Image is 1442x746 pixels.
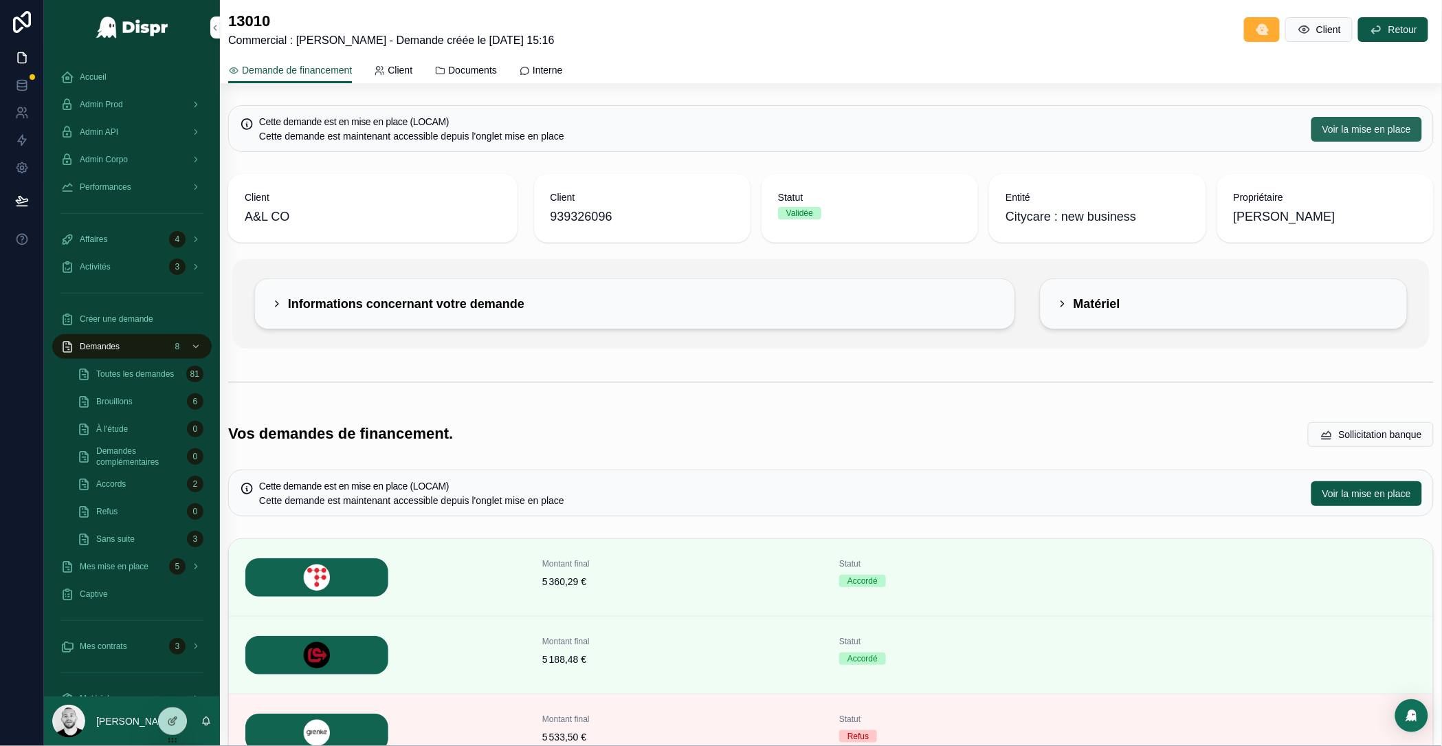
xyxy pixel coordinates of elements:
a: Affaires4 [52,227,212,252]
span: Client [1316,23,1341,36]
div: scrollable content [44,55,220,696]
span: Statut [839,714,1120,725]
a: Admin Corpo [52,147,212,172]
span: Documents [448,63,497,77]
span: Client [551,190,734,204]
span: Interne [533,63,563,77]
div: 0 [187,448,203,465]
span: Toutes les demandes [96,369,174,380]
span: Cette demande est maintenant accessible depuis l'onglet mise en place [259,495,564,506]
span: 5 533,50 € [542,730,823,744]
span: Mes mise en place [80,561,148,572]
span: [PERSON_NAME] [1234,207,1335,226]
span: Refus [96,506,118,517]
span: Entité [1006,190,1189,204]
span: Performances [80,182,131,193]
a: Mes contrats3 [52,634,212,659]
div: Cette demande est maintenant accessible depuis l'onglet mise en place [259,129,1300,143]
a: Demande de financement [228,58,352,84]
span: Matériel [80,693,109,704]
div: 81 [186,366,203,382]
span: Affaires [80,234,107,245]
span: Admin Corpo [80,154,128,165]
span: Montant final [542,636,823,647]
span: Brouillons [96,396,133,407]
a: Activités3 [52,254,212,279]
div: 3 [169,638,186,655]
span: Voir la mise en place [1322,487,1411,501]
a: Client [374,58,412,85]
span: Captive [80,589,108,600]
span: Montant final [542,558,823,569]
a: Créer une demande [52,307,212,331]
span: A&L CO [245,207,289,226]
span: Cette demande est maintenant accessible depuis l'onglet mise en place [259,131,564,142]
a: À l'étude0 [69,417,212,441]
img: App logo [96,17,169,39]
div: Refus [847,730,869,743]
button: Sollicitation banque [1308,422,1434,447]
h1: Vos demandes de financement. [228,424,453,445]
a: Admin Prod [52,92,212,117]
h5: Cette demande est en mise en place (LOCAM) [259,117,1300,127]
span: Propriétaire [1234,190,1417,204]
button: Voir la mise en place [1311,481,1422,506]
a: Accueil [52,65,212,89]
a: Captive [52,582,212,606]
a: Accords2 [69,472,212,496]
span: Admin API [80,127,118,138]
span: Statut [839,636,1120,647]
span: Mes contrats [80,641,127,652]
span: Client [388,63,412,77]
div: 3 [169,259,186,275]
button: Client [1285,17,1353,42]
div: Open Intercom Messenger [1395,699,1428,732]
button: Retour [1358,17,1428,42]
h1: 13010 [228,11,555,32]
div: 5 [169,558,186,575]
div: Validée [786,207,813,219]
span: Créer une demande [80,314,153,325]
a: Refus0 [69,499,212,524]
a: Documents [434,58,497,85]
span: Montant final [542,714,823,725]
span: Demandes complémentaires [96,446,181,468]
span: Sans suite [96,534,135,545]
span: Sollicitation banque [1339,428,1422,441]
a: Brouillons6 [69,389,212,414]
a: Admin API [52,120,212,144]
div: 0 [187,503,203,520]
img: LEASECOM.png [245,558,388,597]
a: Sans suite3 [69,527,212,551]
div: 8 [169,338,186,355]
div: 2 [187,476,203,492]
span: Retour [1388,23,1417,36]
h2: Matériel [1074,296,1120,312]
a: Performances [52,175,212,199]
span: À l'étude [96,424,128,435]
img: LOCAM.png [245,636,388,674]
button: Voir la mise en place [1311,117,1422,142]
div: 4 [169,231,186,248]
div: 0 [187,421,203,437]
p: [PERSON_NAME] [96,714,175,728]
a: Interne [519,58,563,85]
a: Mes mise en place5 [52,554,212,579]
div: Accordé [847,652,878,665]
span: Citycare : new business [1006,207,1136,226]
span: Statut [839,558,1120,569]
a: Toutes les demandes81 [69,362,212,386]
div: Cette demande est maintenant accessible depuis l'onglet mise en place [259,494,1300,507]
span: Accueil [80,72,107,83]
span: Accords [96,479,126,490]
span: Admin Prod [80,99,123,110]
h2: Informations concernant votre demande [288,296,524,312]
a: Demandes8 [52,334,212,359]
div: 6 [187,393,203,410]
div: 3 [187,531,203,547]
a: Matériel [52,686,212,711]
span: Commercial : [PERSON_NAME] - Demande créée le [DATE] 15:16 [228,32,555,49]
h5: Cette demande est en mise en place (LOCAM) [259,481,1300,491]
span: 5 360,29 € [542,575,823,589]
span: 5 188,48 € [542,652,823,666]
